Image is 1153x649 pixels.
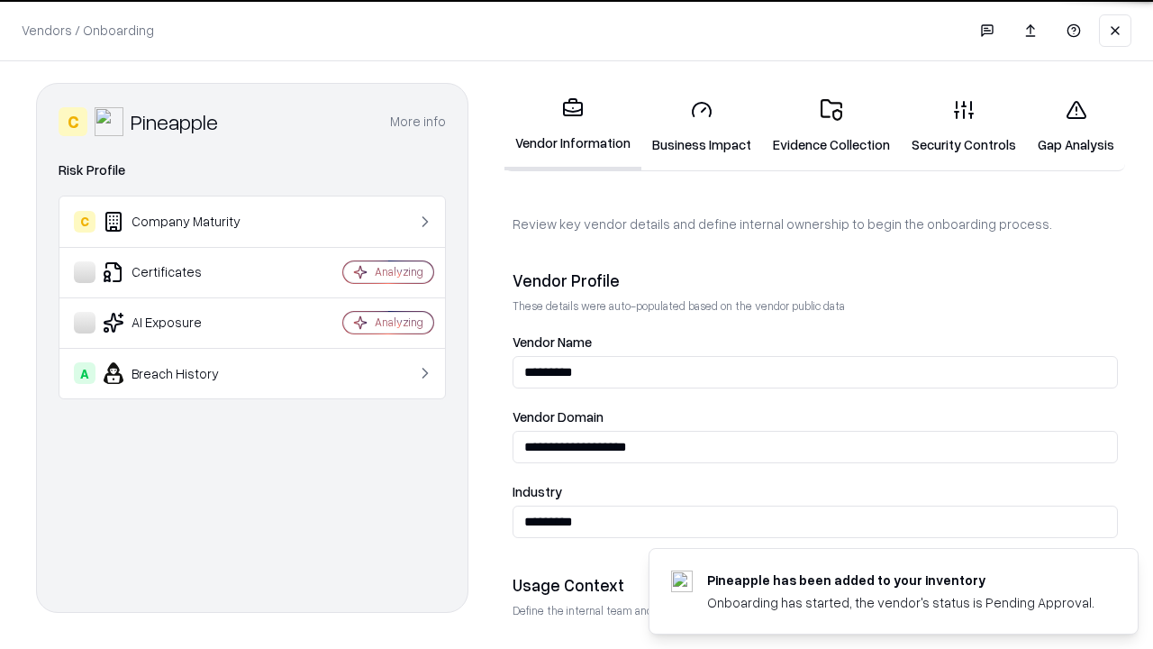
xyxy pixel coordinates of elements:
div: C [59,107,87,136]
p: Vendors / Onboarding [22,21,154,40]
p: Review key vendor details and define internal ownership to begin the onboarding process. [513,215,1118,233]
a: Gap Analysis [1027,85,1125,169]
label: Vendor Name [513,335,1118,349]
div: Breach History [74,362,289,384]
label: Vendor Domain [513,410,1118,424]
div: C [74,211,95,233]
div: Vendor Profile [513,270,1118,291]
a: Business Impact [641,85,762,169]
div: Pineapple has been added to your inventory [707,571,1094,590]
div: AI Exposure [74,312,289,334]
img: pineappleenergy.com [671,571,693,592]
a: Security Controls [901,85,1027,169]
p: Define the internal team and reason for using this vendor. This helps assess business relevance a... [513,603,1118,618]
a: Vendor Information [504,83,641,170]
div: Analyzing [375,315,423,330]
a: Evidence Collection [762,85,901,169]
p: These details were auto-populated based on the vendor public data [513,298,1118,314]
div: Pineapple [131,107,218,136]
div: Onboarding has started, the vendor's status is Pending Approval. [707,593,1094,612]
div: Analyzing [375,264,423,279]
div: A [74,362,95,384]
div: Company Maturity [74,211,289,233]
div: Usage Context [513,574,1118,596]
button: More info [390,105,446,138]
div: Certificates [74,261,289,283]
div: Risk Profile [59,160,446,181]
label: Industry [513,485,1118,498]
img: Pineapple [95,107,123,136]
